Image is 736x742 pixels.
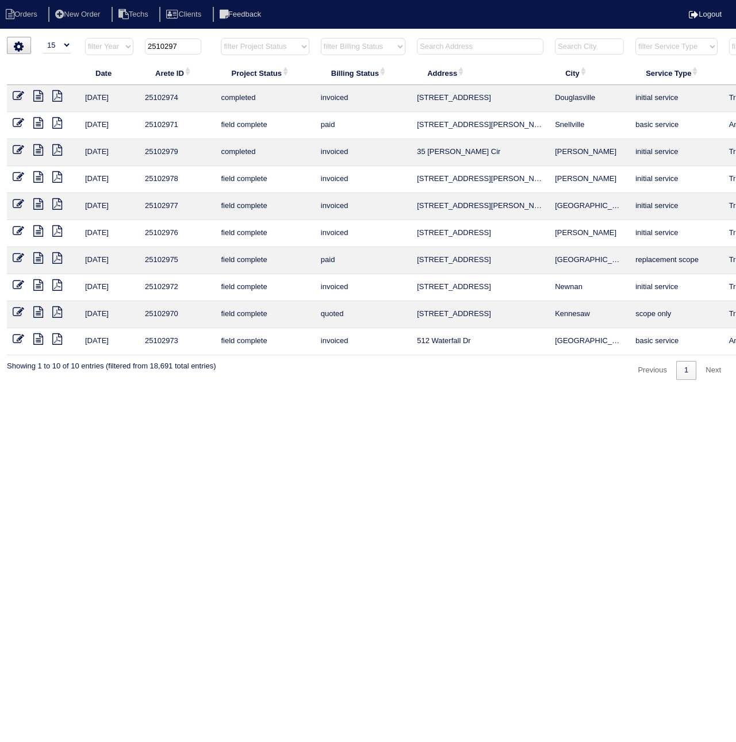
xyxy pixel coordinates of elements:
[411,85,549,112] td: [STREET_ADDRESS]
[630,85,723,112] td: initial service
[411,247,549,274] td: [STREET_ADDRESS]
[417,39,543,55] input: Search Address
[79,220,139,247] td: [DATE]
[549,85,630,112] td: Douglasville
[315,166,411,193] td: invoiced
[549,301,630,328] td: Kennesaw
[315,85,411,112] td: invoiced
[215,166,315,193] td: field complete
[139,166,215,193] td: 25102978
[139,247,215,274] td: 25102975
[630,274,723,301] td: initial service
[411,193,549,220] td: [STREET_ADDRESS][PERSON_NAME]
[139,139,215,166] td: 25102979
[7,355,216,371] div: Showing 1 to 10 of 10 entries (filtered from 18,691 total entries)
[215,274,315,301] td: field complete
[215,112,315,139] td: field complete
[215,328,315,355] td: field complete
[315,301,411,328] td: quoted
[630,112,723,139] td: basic service
[630,361,675,380] a: Previous
[139,85,215,112] td: 25102974
[79,85,139,112] td: [DATE]
[630,220,723,247] td: initial service
[215,193,315,220] td: field complete
[159,7,210,22] li: Clients
[411,112,549,139] td: [STREET_ADDRESS][PERSON_NAME]
[139,112,215,139] td: 25102971
[315,61,411,85] th: Billing Status: activate to sort column ascending
[630,139,723,166] td: initial service
[689,10,722,18] a: Logout
[48,10,109,18] a: New Order
[215,301,315,328] td: field complete
[159,10,210,18] a: Clients
[549,166,630,193] td: [PERSON_NAME]
[630,301,723,328] td: scope only
[139,61,215,85] th: Arete ID: activate to sort column ascending
[215,61,315,85] th: Project Status: activate to sort column ascending
[213,7,270,22] li: Feedback
[676,361,696,380] a: 1
[139,328,215,355] td: 25102973
[630,328,723,355] td: basic service
[549,112,630,139] td: Snellville
[79,139,139,166] td: [DATE]
[411,301,549,328] td: [STREET_ADDRESS]
[139,220,215,247] td: 25102976
[79,301,139,328] td: [DATE]
[549,247,630,274] td: [GEOGRAPHIC_DATA]
[215,85,315,112] td: completed
[697,361,729,380] a: Next
[139,193,215,220] td: 25102977
[411,220,549,247] td: [STREET_ADDRESS]
[549,328,630,355] td: [GEOGRAPHIC_DATA]
[549,139,630,166] td: [PERSON_NAME]
[145,39,201,55] input: Search ID
[215,247,315,274] td: field complete
[549,61,630,85] th: City: activate to sort column ascending
[315,220,411,247] td: invoiced
[315,328,411,355] td: invoiced
[411,166,549,193] td: [STREET_ADDRESS][PERSON_NAME]
[79,166,139,193] td: [DATE]
[630,61,723,85] th: Service Type: activate to sort column ascending
[630,193,723,220] td: initial service
[48,7,109,22] li: New Order
[112,7,158,22] li: Techs
[215,220,315,247] td: field complete
[79,61,139,85] th: Date
[215,139,315,166] td: completed
[555,39,624,55] input: Search City
[315,193,411,220] td: invoiced
[79,274,139,301] td: [DATE]
[315,139,411,166] td: invoiced
[549,274,630,301] td: Newnan
[549,193,630,220] td: [GEOGRAPHIC_DATA]
[411,274,549,301] td: [STREET_ADDRESS]
[411,61,549,85] th: Address: activate to sort column ascending
[112,10,158,18] a: Techs
[79,112,139,139] td: [DATE]
[630,247,723,274] td: replacement scope
[79,328,139,355] td: [DATE]
[139,274,215,301] td: 25102972
[411,139,549,166] td: 35 [PERSON_NAME] Cir
[411,328,549,355] td: 512 Waterfall Dr
[79,193,139,220] td: [DATE]
[315,112,411,139] td: paid
[139,301,215,328] td: 25102970
[549,220,630,247] td: [PERSON_NAME]
[315,247,411,274] td: paid
[79,247,139,274] td: [DATE]
[630,166,723,193] td: initial service
[315,274,411,301] td: invoiced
